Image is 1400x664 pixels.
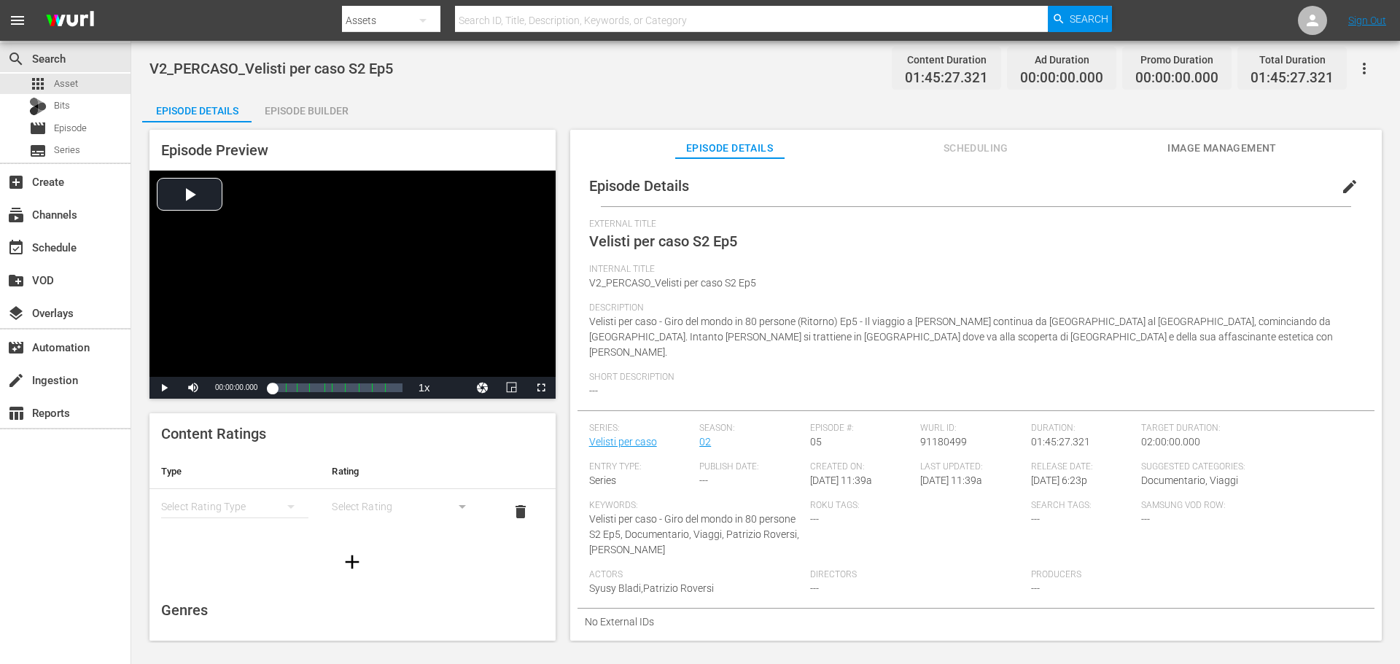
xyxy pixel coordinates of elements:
[589,461,693,473] span: Entry Type:
[252,93,361,128] div: Episode Builder
[1135,70,1218,87] span: 00:00:00.000
[1141,474,1238,486] span: Documentario, Viaggi
[589,219,1356,230] span: External Title
[9,12,26,29] span: menu
[1020,70,1103,87] span: 00:00:00.000
[54,143,80,157] span: Series
[526,377,556,399] button: Fullscreen
[7,239,25,257] span: Schedule
[149,454,556,534] table: simple table
[54,98,70,113] span: Bits
[1031,461,1135,473] span: Release Date:
[1135,50,1218,70] div: Promo Duration
[589,233,737,250] span: Velisti per caso S2 Ep5
[29,75,47,93] span: Asset
[810,461,914,473] span: Created On:
[589,436,657,448] a: Velisti per caso
[7,272,25,289] span: VOD
[589,372,1356,383] span: Short Description
[7,372,25,389] span: Ingestion
[161,601,208,619] span: Genres
[320,454,491,489] th: Rating
[920,436,967,448] span: 91180499
[7,339,25,356] span: Automation
[589,474,616,486] span: Series
[54,121,87,136] span: Episode
[1251,50,1334,70] div: Total Duration
[1332,169,1367,204] button: edit
[921,139,1030,157] span: Scheduling
[35,4,105,38] img: ans4CAIJ8jUAAAAAAAAAAAAAAAAAAAAAAAAgQb4GAAAAAAAAAAAAAAAAAAAAAAAAJMjXAAAAAAAAAAAAAAAAAAAAAAAAgAT5G...
[1048,6,1112,32] button: Search
[810,423,914,434] span: Episode #:
[589,569,803,581] span: Actors
[497,377,526,399] button: Picture-in-Picture
[161,425,266,442] span: Content Ratings
[1341,178,1358,195] span: edit
[1141,461,1355,473] span: Suggested Categories:
[1031,569,1245,581] span: Producers
[149,171,556,399] div: Video Player
[810,436,822,448] span: 05
[905,50,988,70] div: Content Duration
[1141,436,1200,448] span: 02:00:00.000
[29,98,47,115] div: Bits
[589,423,693,434] span: Series:
[149,60,393,77] span: V2_PERCASO_Velisti per caso S2 Ep5
[54,77,78,91] span: Asset
[920,474,982,486] span: [DATE] 11:39a
[675,139,785,157] span: Episode Details
[468,377,497,399] button: Jump To Time
[1031,513,1040,525] span: ---
[142,93,252,122] button: Episode Details
[179,377,208,399] button: Mute
[512,503,529,520] span: delete
[7,50,25,68] span: Search
[699,436,711,448] a: 02
[272,383,402,392] div: Progress Bar
[1031,474,1087,486] span: [DATE] 6:23p
[1070,6,1108,32] span: Search
[161,141,268,159] span: Episode Preview
[1031,500,1135,512] span: Search Tags:
[215,383,257,391] span: 00:00:00.000
[149,454,320,489] th: Type
[29,142,47,160] span: Series
[589,513,799,555] span: Velisti per caso - Giro del mondo in 80 persone S2 Ep5, Documentario, Viaggi, Patrizio Roversi, [...
[589,385,598,397] span: ---
[410,377,439,399] button: Playback Rate
[810,500,1024,512] span: Roku Tags:
[142,93,252,128] div: Episode Details
[810,513,819,525] span: ---
[503,494,538,529] button: delete
[589,277,756,289] span: V2_PERCASO_Velisti per caso S2 Ep5
[699,461,803,473] span: Publish Date:
[7,305,25,322] span: Overlays
[1031,423,1135,434] span: Duration:
[699,474,708,486] span: ---
[589,177,689,195] span: Episode Details
[29,120,47,137] span: Episode
[589,302,1356,314] span: Description
[1251,70,1334,87] span: 01:45:27.321
[589,582,714,594] span: Syusy Bladi,Patrizio Roversi
[7,405,25,422] span: Reports
[577,609,1374,635] div: No External IDs
[7,206,25,224] span: Channels
[1031,436,1090,448] span: 01:45:27.321
[810,569,1024,581] span: Directors
[1020,50,1103,70] div: Ad Duration
[1141,500,1245,512] span: Samsung VOD Row:
[252,93,361,122] button: Episode Builder
[1141,513,1150,525] span: ---
[1167,139,1277,157] span: Image Management
[810,474,872,486] span: [DATE] 11:39a
[1031,582,1040,594] span: ---
[149,377,179,399] button: Play
[589,264,1356,276] span: Internal Title
[905,70,988,87] span: 01:45:27.321
[7,173,25,191] span: Create
[589,316,1333,358] span: Velisti per caso - Giro del mondo in 80 persone (Ritorno) Ep5 - Il viaggio a [PERSON_NAME] contin...
[1141,423,1355,434] span: Target Duration:
[699,423,803,434] span: Season:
